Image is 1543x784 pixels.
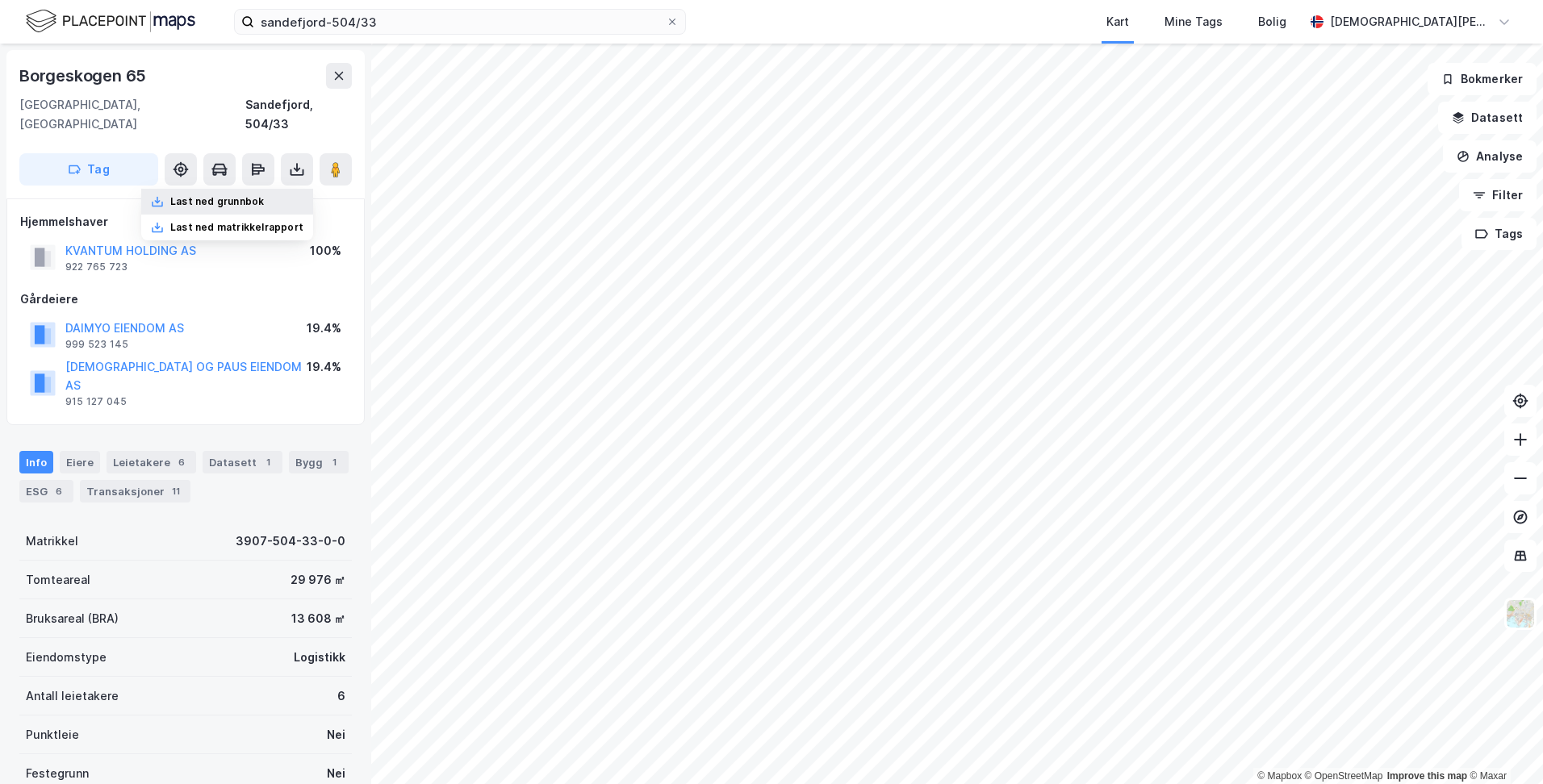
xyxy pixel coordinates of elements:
button: Analyse [1443,140,1537,173]
div: Punktleie [26,725,79,744]
div: Logistikk [294,648,345,667]
button: Tags [1461,218,1537,250]
div: Antall leietakere [26,686,119,706]
div: Matrikkel [26,532,78,551]
button: Bokmerker [1428,63,1537,95]
div: Borgeskogen 65 [19,63,149,89]
div: [DEMOGRAPHIC_DATA][PERSON_NAME] [1330,12,1491,31]
div: 6 [174,454,190,470]
div: 11 [168,483,184,499]
a: Improve this map [1387,770,1467,782]
div: 100% [310,241,341,261]
div: 19.4% [307,319,341,338]
div: Nei [327,764,345,783]
div: [GEOGRAPHIC_DATA], [GEOGRAPHIC_DATA] [19,95,245,134]
div: Last ned matrikkelrapport [170,221,303,234]
div: 6 [51,483,67,499]
div: Eiendomstype [26,648,107,667]
div: Gårdeiere [20,290,351,309]
div: Info [19,451,53,473]
div: 922 765 723 [65,261,128,273]
div: Kontrollprogram for chat [1462,707,1543,784]
div: Mine Tags [1165,12,1223,31]
a: Mapbox [1257,770,1302,782]
img: Z [1505,598,1536,629]
iframe: Chat Widget [1462,707,1543,784]
div: 1 [326,454,342,470]
div: 1 [260,454,276,470]
div: 3907-504-33-0-0 [236,532,345,551]
img: logo.f888ab2527a4732fd821a326f86c7f29.svg [26,7,195,35]
button: Datasett [1438,102,1537,134]
div: Sandefjord, 504/33 [245,95,352,134]
div: Datasett [203,451,282,473]
div: Leietakere [107,451,196,473]
button: Tag [19,153,158,186]
div: Eiere [60,451,100,473]
div: 13 608 ㎡ [291,609,345,628]
div: Nei [327,725,345,744]
div: Hjemmelshaver [20,212,351,231]
input: Søk på adresse, matrikkel, gårdeiere, leietakere eller personer [254,10,666,34]
div: 19.4% [307,357,341,377]
div: 999 523 145 [65,338,128,351]
div: Last ned grunnbok [170,195,264,208]
div: Bolig [1258,12,1286,31]
div: Tomteareal [26,570,90,590]
div: Transaksjoner [80,480,190,503]
div: Festegrunn [26,764,89,783]
div: 915 127 045 [65,395,127,408]
a: OpenStreetMap [1305,770,1383,782]
div: Bruksareal (BRA) [26,609,119,628]
div: Bygg [289,451,349,473]
div: Kart [1106,12,1129,31]
div: ESG [19,480,73,503]
div: 29 976 ㎡ [291,570,345,590]
div: 6 [337,686,345,706]
button: Filter [1459,179,1537,211]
